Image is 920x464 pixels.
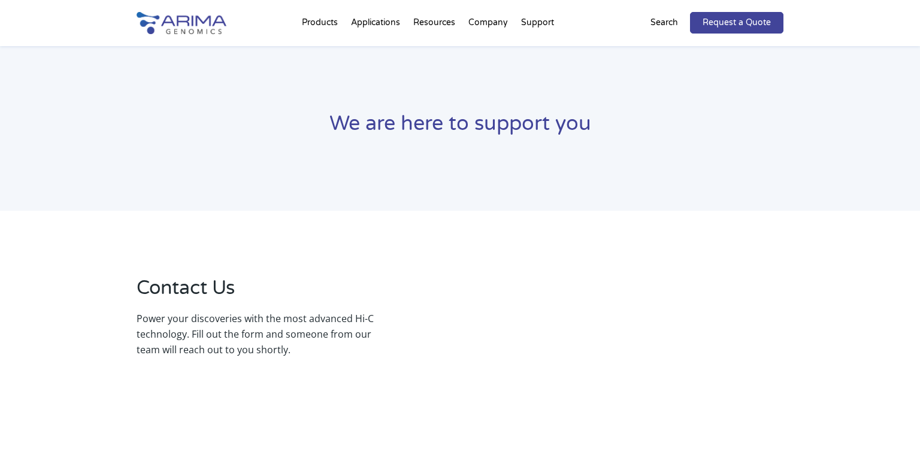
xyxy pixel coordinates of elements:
[690,12,783,34] a: Request a Quote
[650,15,678,31] p: Search
[137,311,374,357] p: Power your discoveries with the most advanced Hi-C technology. Fill out the form and someone from...
[137,12,226,34] img: Arima-Genomics-logo
[137,110,783,147] h1: We are here to support you
[137,275,374,311] h2: Contact Us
